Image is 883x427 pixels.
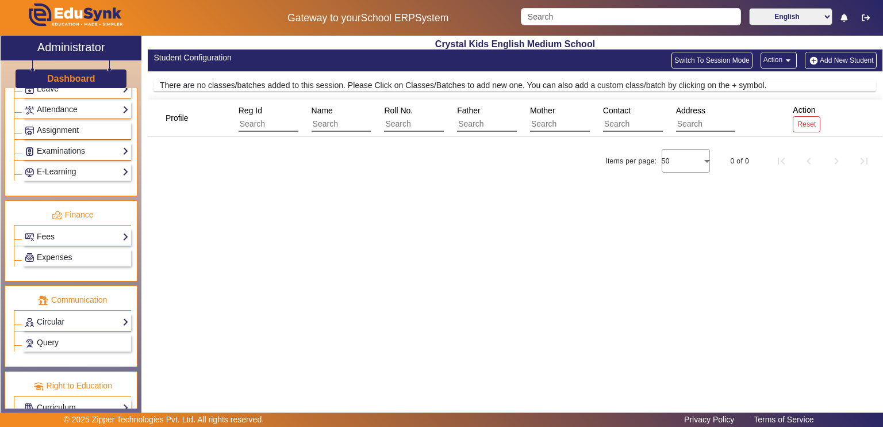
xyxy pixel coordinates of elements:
img: rte.png [33,381,44,391]
img: Support-tickets.png [25,339,34,348]
div: Reg Id [235,100,356,136]
div: Mother [526,100,647,136]
input: Search [530,117,633,132]
div: There are no classes/batches added to this session. Please Click on Classes/Batches to add new on... [153,79,876,91]
span: Assignment [37,125,79,135]
a: Dashboard [47,73,96,85]
img: Payroll.png [25,253,34,262]
input: Search [457,117,560,132]
input: Search [384,117,487,132]
span: Expenses [37,253,72,262]
mat-icon: arrow_drop_down [782,55,794,66]
span: Query [37,338,59,347]
a: Privacy Policy [678,412,740,427]
img: communication.png [38,295,48,306]
p: Communication [14,294,131,306]
input: Search [676,117,779,132]
h5: Gateway to your System [227,12,509,24]
p: Finance [14,209,131,221]
input: Search [521,8,740,25]
button: First page [767,147,795,175]
img: add-new-student.png [808,56,820,66]
span: Mother [530,106,555,115]
button: Add New Student [805,52,876,69]
input: Search [603,117,706,132]
button: Previous page [795,147,823,175]
h3: Dashboard [47,73,95,84]
h2: Administrator [37,40,105,54]
span: Father [457,106,480,115]
a: Expenses [25,251,129,264]
a: Assignment [25,124,129,137]
h2: Crystal Kids English Medium School [148,39,882,49]
span: Name [312,106,333,115]
button: Reset [793,116,820,132]
p: Right to Education [14,380,131,392]
span: School ERP [361,12,415,24]
img: finance.png [52,210,62,220]
button: Next page [823,147,850,175]
a: Administrator [1,36,141,60]
div: 0 of 0 [731,155,749,167]
button: Last page [850,147,878,175]
div: Contact [599,100,720,136]
a: Query [25,336,129,349]
div: Name [308,100,429,136]
span: Profile [166,113,189,123]
div: Address [672,100,793,136]
p: © 2025 Zipper Technologies Pvt. Ltd. All rights reserved. [64,414,264,426]
button: Switch To Session Mode [671,52,753,69]
button: Action [761,52,797,69]
span: Roll No. [384,106,413,115]
span: Contact [603,106,631,115]
div: Father [453,100,574,136]
div: Student Configuration [153,52,509,64]
div: Items per page: [605,155,657,167]
input: Search [239,117,341,132]
div: Profile [162,108,203,128]
div: Action [789,100,824,136]
a: Terms of Service [748,412,819,427]
img: Assignments.png [25,127,34,135]
input: Search [312,117,414,132]
span: Reg Id [239,106,262,115]
span: Address [676,106,705,115]
div: Roll No. [380,100,501,136]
